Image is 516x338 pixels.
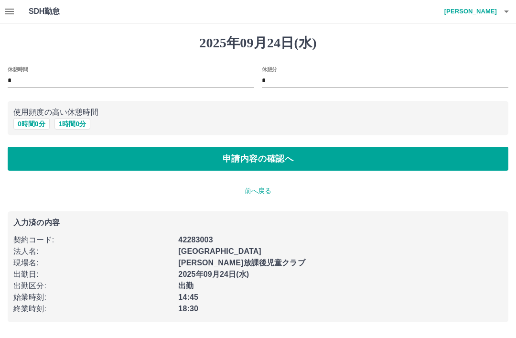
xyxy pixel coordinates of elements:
b: 2025年09月24日(水) [178,270,249,278]
p: 契約コード : [13,234,172,246]
p: 始業時刻 : [13,292,172,303]
p: 前へ戻る [8,186,508,196]
button: 1時間0分 [54,118,91,130]
b: [GEOGRAPHIC_DATA] [178,247,261,255]
p: 出勤日 : [13,269,172,280]
b: 14:45 [178,293,198,301]
p: 使用頻度の高い休憩時間 [13,107,503,118]
h1: 2025年09月24日(水) [8,35,508,51]
label: 休憩分 [262,65,277,73]
p: 法人名 : [13,246,172,257]
button: 0時間0分 [13,118,50,130]
button: 申請内容の確認へ [8,147,508,171]
p: 出勤区分 : [13,280,172,292]
b: 42283003 [178,236,213,244]
p: 終業時刻 : [13,303,172,315]
label: 休憩時間 [8,65,28,73]
b: 18:30 [178,305,198,313]
p: 現場名 : [13,257,172,269]
b: [PERSON_NAME]放課後児童クラブ [178,259,305,267]
b: 出勤 [178,282,193,290]
p: 入力済の内容 [13,219,503,227]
